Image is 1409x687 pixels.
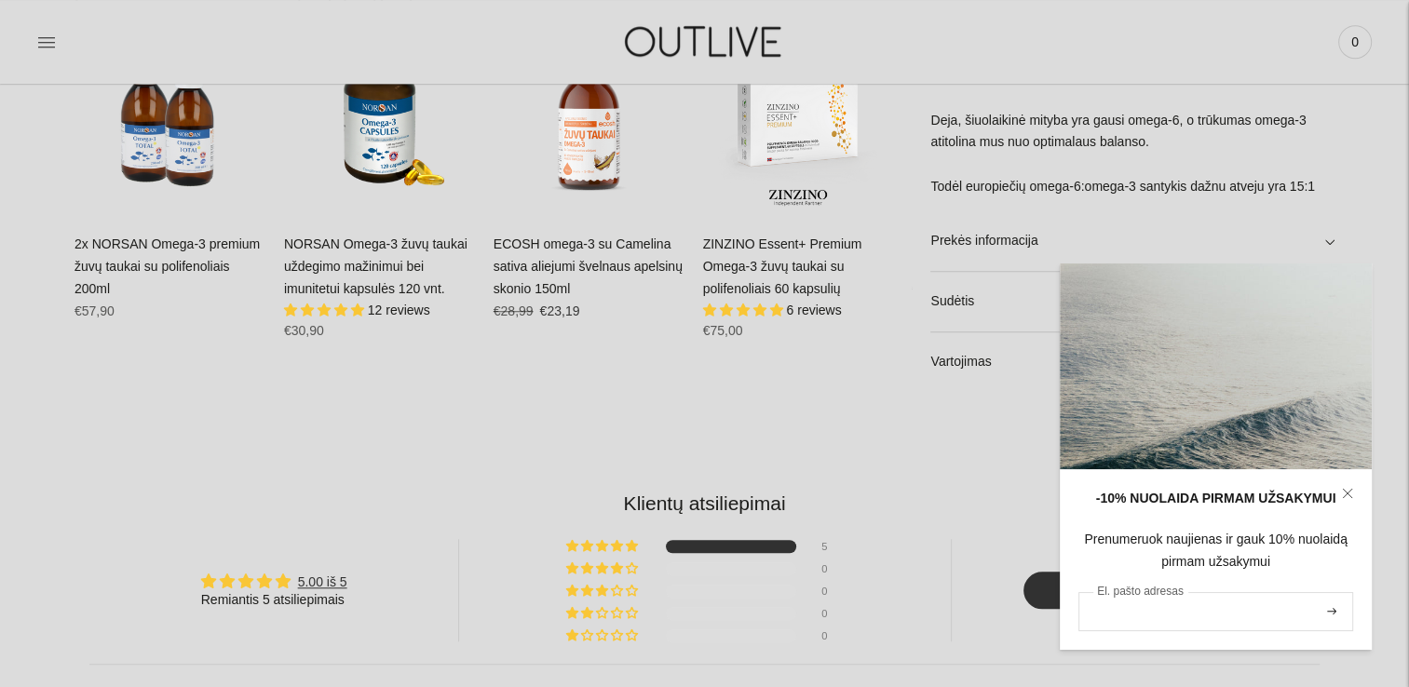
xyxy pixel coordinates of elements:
[284,323,324,338] span: €30,90
[1078,488,1353,510] div: -10% NUOLAIDA PIRMAM UŽSAKYMUI
[494,236,683,296] a: ECOSH omega-3 su Camelina sativa aliejumi švelnaus apelsinų skonio 150ml
[930,273,1334,332] a: Sudėtis
[75,25,265,216] a: 2x NORSAN Omega-3 premium žuvų taukai su polifenoliais 200ml
[494,25,684,216] a: ECOSH omega-3 su Camelina sativa aliejumi švelnaus apelsinų skonio 150ml
[201,571,347,592] div: Average rating is 5.00 stars
[540,303,580,318] span: €23,19
[75,236,260,296] a: 2x NORSAN Omega-3 premium žuvų taukai su polifenoliais 200ml
[1023,572,1247,609] a: Parašyti atsiliepimą
[1078,529,1353,573] div: Prenumeruok naujienas ir gauk 10% nuolaidą pirmam užsakymui
[821,540,844,553] div: 5
[589,9,821,74] img: OUTLIVE
[566,540,641,553] div: 100% (5) reviews with 5 star rating
[494,303,534,318] s: €28,99
[1342,29,1368,55] span: 0
[1093,581,1187,603] label: El. pašto adresas
[284,236,467,296] a: NORSAN Omega-3 žuvų taukai uždegimo mažinimui bei imunitetui kapsulės 120 vnt.
[368,303,430,317] span: 12 reviews
[284,25,475,216] a: NORSAN Omega-3 žuvų taukai uždegimo mažinimui bei imunitetui kapsulės 120 vnt.
[930,212,1334,272] a: Prekės informacija
[930,20,1334,199] p: Omega-6 ir omega-3 rūgščių santykio pagerinimas iki 3:1 yra vienas iš geriausių rodiklių, padedan...
[703,236,862,296] a: ZINZINO Essent+ Premium Omega-3 žuvų taukai su polifenoliais 60 kapsulių
[89,490,1320,517] h2: Klientų atsiliepimai
[703,303,787,317] span: 5.00 stars
[930,333,1334,393] a: Vartojimas
[703,323,743,338] span: €75,00
[703,25,894,216] a: ZINZINO Essent+ Premium Omega-3 žuvų taukai su polifenoliais 60 kapsulių
[786,303,841,317] span: 6 reviews
[201,591,347,610] div: Remiantis 5 atsiliepimais
[298,574,347,589] a: 5.00 iš 5
[1338,21,1372,62] a: 0
[284,303,368,317] span: 4.92 stars
[75,303,115,318] span: €57,90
